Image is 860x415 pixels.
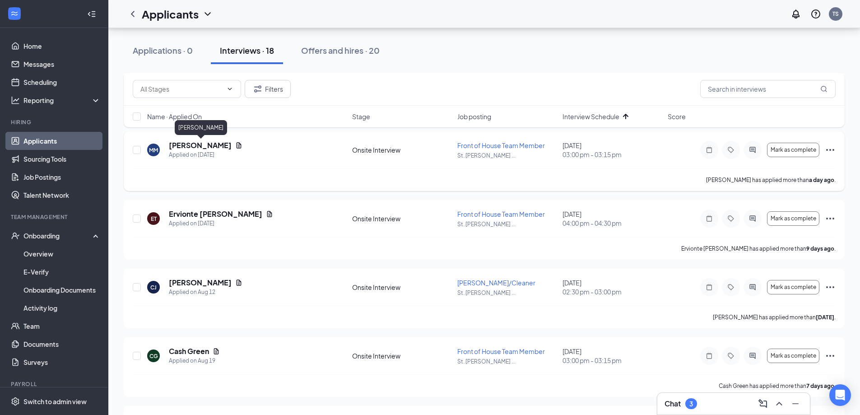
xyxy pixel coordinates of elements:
[562,347,662,365] div: [DATE]
[140,84,223,94] input: All Stages
[23,263,101,281] a: E-Verify
[825,213,836,224] svg: Ellipses
[788,396,803,411] button: Minimize
[235,142,242,149] svg: Document
[668,112,686,121] span: Score
[87,9,96,19] svg: Collapse
[767,143,819,157] button: Mark as complete
[704,352,715,359] svg: Note
[151,215,157,223] div: ET
[245,80,291,98] button: Filter Filters
[825,145,836,155] svg: Ellipses
[213,348,220,355] svg: Document
[704,215,715,222] svg: Note
[704,146,715,154] svg: Note
[825,282,836,293] svg: Ellipses
[202,9,213,19] svg: ChevronDown
[771,147,816,153] span: Mark as complete
[457,152,557,159] p: St. [PERSON_NAME] ...
[810,9,821,19] svg: QuestionInfo
[767,280,819,294] button: Mark as complete
[816,314,834,321] b: [DATE]
[23,37,101,55] a: Home
[689,400,693,408] div: 3
[11,231,20,240] svg: UserCheck
[457,358,557,365] p: St. [PERSON_NAME] ...
[771,215,816,222] span: Mark as complete
[23,132,101,150] a: Applicants
[758,398,768,409] svg: ComposeMessage
[725,352,736,359] svg: Tag
[352,283,452,292] div: Onsite Interview
[23,317,101,335] a: Team
[23,186,101,204] a: Talent Network
[457,210,545,218] span: Front of House Team Member
[10,9,19,18] svg: WorkstreamLogo
[774,398,785,409] svg: ChevronUp
[169,150,242,159] div: Applied on [DATE]
[457,279,535,287] span: [PERSON_NAME]/Cleaner
[562,287,662,296] span: 02:30 pm - 03:00 pm
[252,84,263,94] svg: Filter
[457,289,557,297] p: St. [PERSON_NAME] ...
[562,112,619,121] span: Interview Schedule
[806,382,834,389] b: 7 days ago
[169,140,232,150] h5: [PERSON_NAME]
[301,45,380,56] div: Offers and hires · 20
[352,145,452,154] div: Onsite Interview
[352,351,452,360] div: Onsite Interview
[809,177,834,183] b: a day ago
[23,335,101,353] a: Documents
[725,146,736,154] svg: Tag
[352,214,452,223] div: Onsite Interview
[457,220,557,228] p: St. [PERSON_NAME] ...
[23,299,101,317] a: Activity log
[11,397,20,406] svg: Settings
[127,9,138,19] svg: ChevronLeft
[829,384,851,406] div: Open Intercom Messenger
[23,397,87,406] div: Switch to admin view
[665,399,681,409] h3: Chat
[142,6,199,22] h1: Applicants
[169,219,273,228] div: Applied on [DATE]
[175,120,227,135] div: [PERSON_NAME]
[23,168,101,186] a: Job Postings
[11,213,99,221] div: Team Management
[767,211,819,226] button: Mark as complete
[226,85,233,93] svg: ChevronDown
[725,284,736,291] svg: Tag
[23,55,101,73] a: Messages
[725,215,736,222] svg: Tag
[11,96,20,105] svg: Analysis
[771,353,816,359] span: Mark as complete
[562,210,662,228] div: [DATE]
[23,353,101,371] a: Surveys
[147,112,202,121] span: Name · Applied On
[767,349,819,363] button: Mark as complete
[825,350,836,361] svg: Ellipses
[23,150,101,168] a: Sourcing Tools
[235,279,242,286] svg: Document
[457,347,545,355] span: Front of House Team Member
[562,150,662,159] span: 03:00 pm - 03:15 pm
[704,284,715,291] svg: Note
[806,245,834,252] b: 9 days ago
[719,382,836,390] p: Cash Green has applied more than .
[790,9,801,19] svg: Notifications
[23,231,93,240] div: Onboarding
[11,380,99,388] div: Payroll
[11,118,99,126] div: Hiring
[149,352,158,360] div: CG
[169,278,232,288] h5: [PERSON_NAME]
[169,346,209,356] h5: Cash Green
[457,112,491,121] span: Job posting
[23,73,101,91] a: Scheduling
[747,146,758,154] svg: ActiveChat
[820,85,827,93] svg: MagnifyingGlass
[266,210,273,218] svg: Document
[133,45,193,56] div: Applications · 0
[790,398,801,409] svg: Minimize
[706,176,836,184] p: [PERSON_NAME] has applied more than .
[832,10,839,18] div: TS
